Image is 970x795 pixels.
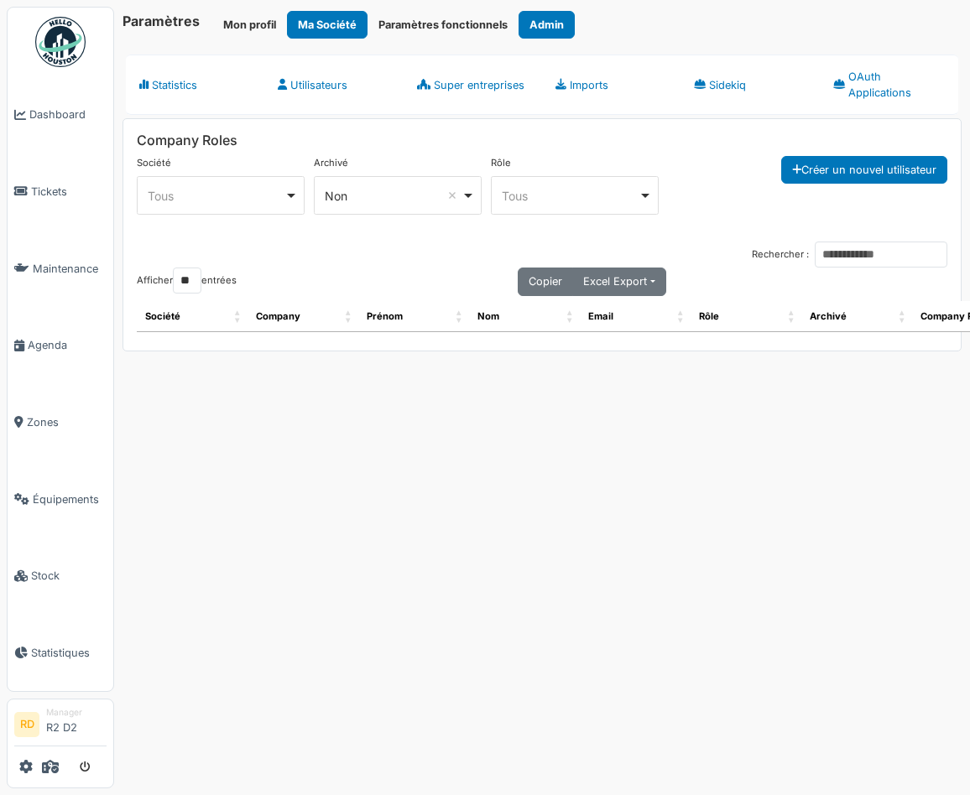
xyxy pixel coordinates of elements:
img: Badge_color-CXgf-gQk.svg [35,17,86,67]
span: Équipements [33,491,107,507]
input: Rechercher : [815,242,947,268]
span: Tickets [31,184,107,200]
th: Archivé [801,301,912,333]
a: Zones [8,384,113,461]
div: Manager [46,706,107,719]
li: R2 D2 [46,706,107,742]
label: Rechercher : [752,242,947,268]
label: Rôle [491,156,511,170]
h6: Paramètres [123,13,200,29]
span: Maintenance [33,261,107,277]
button: Paramètres fonctionnels [368,11,519,39]
a: Maintenance [8,230,113,307]
a: Utilisateurs [264,55,403,115]
span: Statistiques [31,645,107,661]
label: Société [137,156,171,170]
select: Afficherentrées [173,268,201,294]
a: Statistiques [8,615,113,692]
li: RD [14,712,39,737]
th: Nom [469,301,580,333]
a: Statistics [126,55,264,115]
span: Stock [31,568,107,584]
button: Admin [519,11,575,39]
a: Sidekiq [681,55,819,115]
span: Excel Export [583,275,647,288]
div: Non [325,187,462,205]
th: Rôle [691,301,801,333]
button: Mon profil [212,11,287,39]
th: Email [580,301,691,333]
a: Dashboard [8,76,113,153]
a: Super entreprises [404,55,542,115]
div: Tous [148,187,284,205]
button: Remove item: 'false' [444,187,461,204]
a: Agenda [8,307,113,384]
th: Prénom [358,301,469,333]
span: Zones [27,414,107,430]
span: Dashboard [29,107,107,122]
a: Équipements [8,460,113,538]
button: Copier [518,268,573,295]
button: Ma Société [287,11,368,39]
span: Agenda [28,337,107,353]
a: Tickets [8,153,113,231]
button: Excel Export [572,268,665,295]
a: RD ManagerR2 D2 [14,706,107,746]
a: Stock [8,538,113,615]
span: translation missing: fr.company.company_id [256,310,300,322]
div: Tous [502,187,639,205]
label: Afficher entrées [137,268,237,294]
span: Copier [529,275,562,288]
label: Archivé [314,156,348,170]
th: Société [137,301,248,333]
button: Créer un nouvel utilisateur [781,156,947,184]
a: OAuth Applications [820,55,958,115]
a: Imports [542,55,681,115]
span: translation missing: fr.company_role.company_roles [137,132,237,148]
